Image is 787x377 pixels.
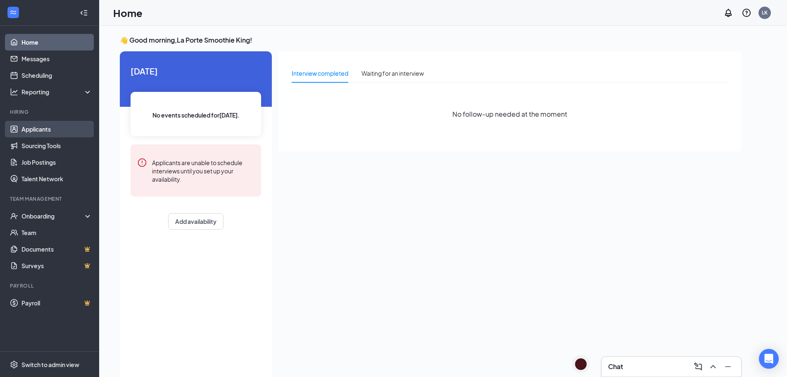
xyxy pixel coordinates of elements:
[21,50,92,67] a: Messages
[21,257,92,274] a: SurveysCrown
[10,108,90,115] div: Hiring
[692,360,705,373] button: ComposeMessage
[9,8,17,17] svg: WorkstreamLogo
[21,154,92,170] a: Job Postings
[21,212,85,220] div: Onboarding
[693,362,703,372] svg: ComposeMessage
[131,65,261,77] span: [DATE]
[708,362,718,372] svg: ChevronUp
[10,212,18,220] svg: UserCheck
[292,69,348,78] div: Interview completed
[723,8,733,18] svg: Notifications
[723,362,733,372] svg: Minimize
[152,158,254,183] div: Applicants are unable to schedule interviews until you set up your availability.
[137,158,147,168] svg: Error
[10,195,90,202] div: Team Management
[608,362,623,371] h3: Chat
[21,241,92,257] a: DocumentsCrown
[21,295,92,311] a: PayrollCrown
[452,109,567,119] span: No follow-up needed at the moment
[21,121,92,137] a: Applicants
[21,88,93,96] div: Reporting
[361,69,424,78] div: Waiting for an interview
[10,88,18,96] svg: Analysis
[21,224,92,241] a: Team
[21,34,92,50] a: Home
[152,110,240,120] span: No events scheduled for [DATE] .
[721,360,735,373] button: Minimize
[168,213,223,230] button: Add availability
[759,349,779,369] div: Open Intercom Messenger
[21,137,92,154] a: Sourcing Tools
[21,360,79,369] div: Switch to admin view
[80,9,88,17] svg: Collapse
[762,9,768,16] div: LK
[706,360,720,373] button: ChevronUp
[21,67,92,84] a: Scheduling
[120,36,741,45] h3: 👋 Good morning, La Porte Smoothie King !
[10,282,90,289] div: Payroll
[113,6,143,20] h1: Home
[742,8,751,18] svg: QuestionInfo
[10,360,18,369] svg: Settings
[21,170,92,187] a: Talent Network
